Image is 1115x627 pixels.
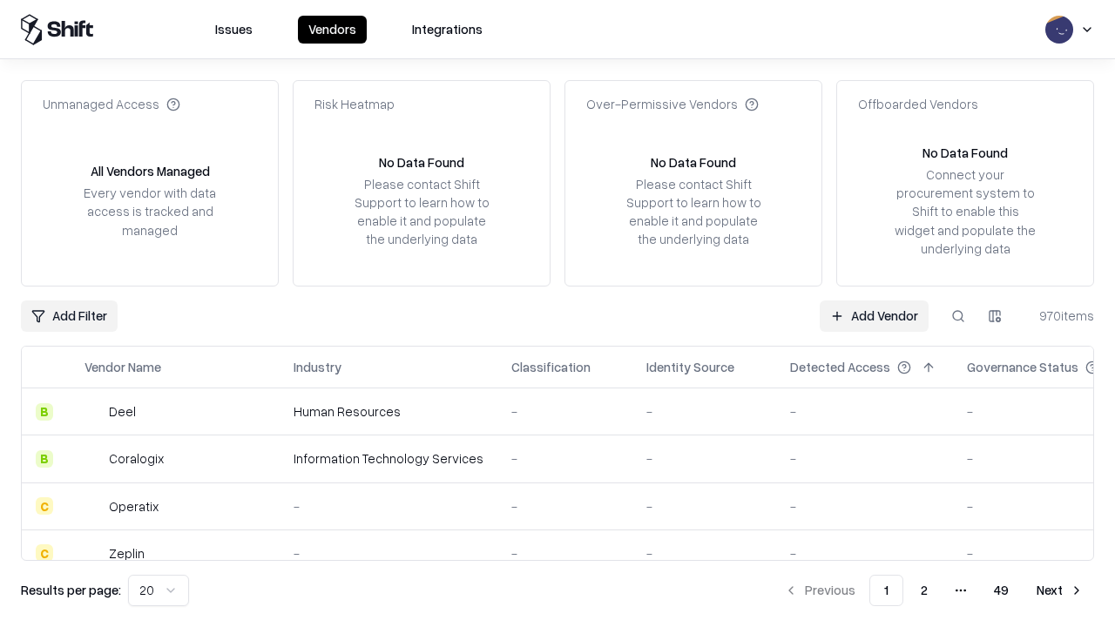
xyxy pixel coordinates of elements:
[858,95,978,113] div: Offboarded Vendors
[84,450,102,468] img: Coralogix
[967,358,1078,376] div: Governance Status
[109,449,164,468] div: Coralogix
[646,544,762,563] div: -
[646,402,762,421] div: -
[402,16,493,44] button: Integrations
[84,358,161,376] div: Vendor Name
[36,403,53,421] div: B
[646,497,762,516] div: -
[91,162,210,180] div: All Vendors Managed
[349,175,494,249] div: Please contact Shift Support to learn how to enable it and populate the underlying data
[621,175,766,249] div: Please contact Shift Support to learn how to enable it and populate the underlying data
[511,449,618,468] div: -
[1026,575,1094,606] button: Next
[511,358,591,376] div: Classification
[294,402,483,421] div: Human Resources
[109,497,159,516] div: Operatix
[980,575,1023,606] button: 49
[294,497,483,516] div: -
[109,544,145,563] div: Zeplin
[21,581,121,599] p: Results per page:
[205,16,263,44] button: Issues
[586,95,759,113] div: Over-Permissive Vendors
[84,403,102,421] img: Deel
[651,153,736,172] div: No Data Found
[78,184,222,239] div: Every vendor with data access is tracked and managed
[109,402,136,421] div: Deel
[314,95,395,113] div: Risk Heatmap
[790,497,939,516] div: -
[774,575,1094,606] nav: pagination
[790,358,890,376] div: Detected Access
[907,575,942,606] button: 2
[820,300,929,332] a: Add Vendor
[922,144,1008,162] div: No Data Found
[646,358,734,376] div: Identity Source
[84,544,102,562] img: Zeplin
[294,544,483,563] div: -
[646,449,762,468] div: -
[36,497,53,515] div: C
[379,153,464,172] div: No Data Found
[294,449,483,468] div: Information Technology Services
[511,544,618,563] div: -
[36,450,53,468] div: B
[511,402,618,421] div: -
[790,402,939,421] div: -
[43,95,180,113] div: Unmanaged Access
[84,497,102,515] img: Operatix
[21,300,118,332] button: Add Filter
[1024,307,1094,325] div: 970 items
[869,575,903,606] button: 1
[893,165,1037,258] div: Connect your procurement system to Shift to enable this widget and populate the underlying data
[511,497,618,516] div: -
[790,544,939,563] div: -
[298,16,367,44] button: Vendors
[790,449,939,468] div: -
[294,358,341,376] div: Industry
[36,544,53,562] div: C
